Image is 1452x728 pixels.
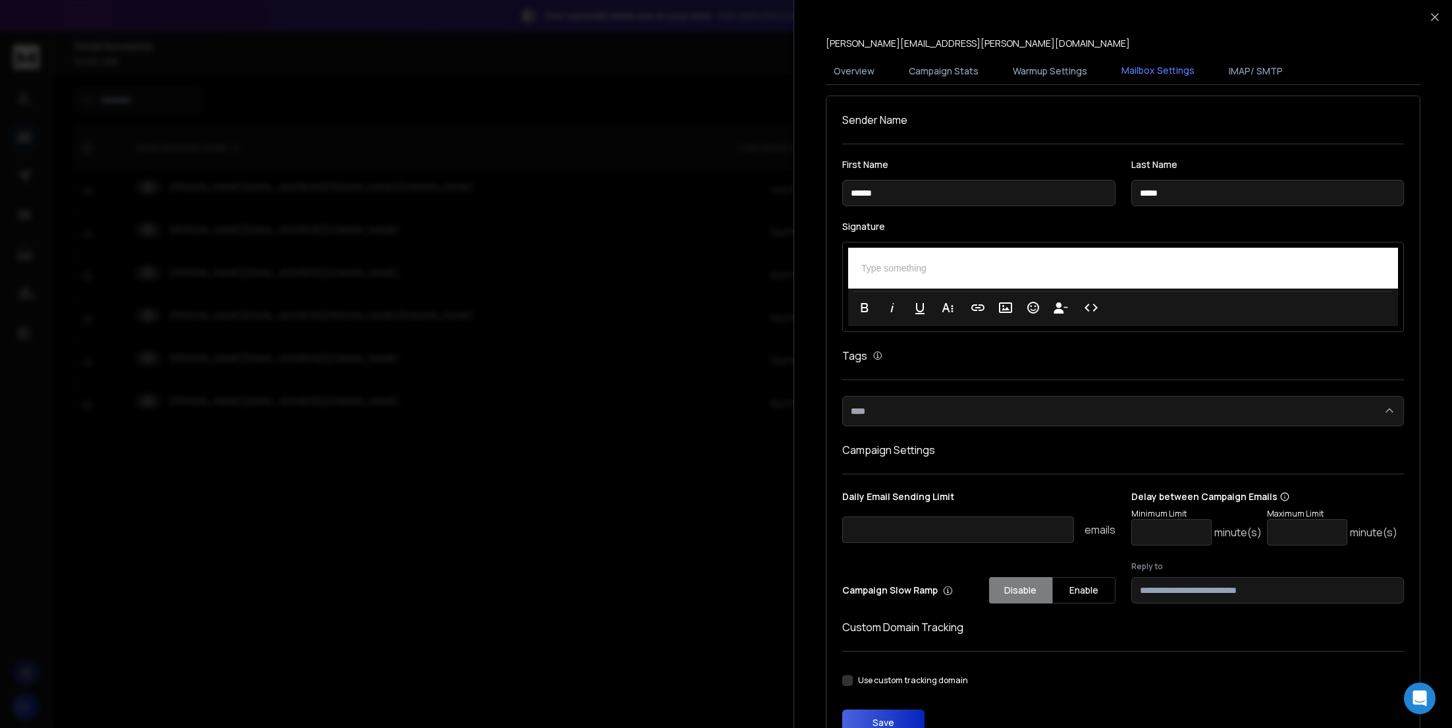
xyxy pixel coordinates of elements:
[907,294,932,321] button: Underline (⌘U)
[1131,561,1405,572] label: Reply to
[1131,490,1397,503] p: Delay between Campaign Emails
[826,37,1130,50] p: [PERSON_NAME][EMAIL_ADDRESS][PERSON_NAME][DOMAIN_NAME]
[1021,294,1046,321] button: Emoticons
[1350,524,1397,540] p: minute(s)
[1267,509,1397,519] p: Maximum Limit
[1052,577,1116,603] button: Enable
[901,57,986,86] button: Campaign Stats
[993,294,1018,321] button: Insert Image (⌘P)
[842,442,1404,458] h1: Campaign Settings
[1114,56,1202,86] button: Mailbox Settings
[842,584,953,597] p: Campaign Slow Ramp
[842,112,1404,128] h1: Sender Name
[842,222,1404,231] label: Signature
[842,160,1116,169] label: First Name
[1131,160,1405,169] label: Last Name
[842,490,1116,509] p: Daily Email Sending Limit
[1005,57,1095,86] button: Warmup Settings
[989,577,1052,603] button: Disable
[842,348,867,364] h1: Tags
[1085,522,1116,538] p: emails
[858,675,968,686] label: Use custom tracking domain
[1131,509,1262,519] p: Minimum Limit
[965,294,990,321] button: Insert Link (⌘K)
[1048,294,1073,321] button: Insert Unsubscribe Link
[1079,294,1104,321] button: Code View
[1404,683,1436,714] div: Open Intercom Messenger
[826,57,882,86] button: Overview
[842,619,1404,635] h1: Custom Domain Tracking
[880,294,905,321] button: Italic (⌘I)
[852,294,877,321] button: Bold (⌘B)
[935,294,960,321] button: More Text
[1221,57,1291,86] button: IMAP/ SMTP
[1214,524,1262,540] p: minute(s)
